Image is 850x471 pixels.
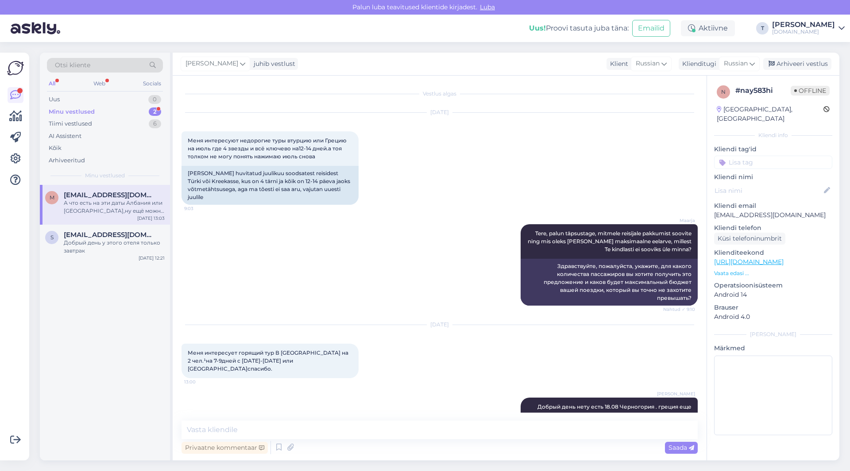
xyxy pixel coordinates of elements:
[137,215,165,222] div: [DATE] 13:03
[662,217,695,224] span: Maarja
[49,132,81,141] div: AI Assistent
[714,201,832,211] p: Kliendi email
[250,59,295,69] div: juhib vestlust
[724,59,748,69] span: Russian
[50,194,54,201] span: M
[64,231,156,239] span: saviand94@mail.ru
[477,3,498,11] span: Luba
[521,259,698,306] div: Здравствуйте, пожалуйста, укажите, для какого количества пассажиров вы хотите получить это предло...
[537,403,693,418] span: Добрый день нету есть 18.08 Черногория . греция еще позже
[55,61,90,70] span: Otsi kliente
[714,303,832,312] p: Brauser
[714,344,832,353] p: Märkmed
[714,211,832,220] p: [EMAIL_ADDRESS][DOMAIN_NAME]
[149,107,161,116] div: 2
[64,239,165,255] div: Добрый день у этого отеля только завтрак
[184,379,217,385] span: 13:00
[735,85,791,96] div: # nay583hi
[141,78,163,89] div: Socials
[714,290,832,299] p: Android 14
[714,269,832,277] p: Vaata edasi ...
[528,230,693,253] span: Tere, palun täpsustage, mitmele reisijale pakkumist soovite ning mis oleks [PERSON_NAME] maksimaa...
[85,172,125,180] span: Minu vestlused
[182,90,698,98] div: Vestlus algas
[714,330,832,338] div: [PERSON_NAME]
[679,59,716,69] div: Klienditugi
[714,312,832,322] p: Android 4.0
[714,156,832,169] input: Lisa tag
[184,205,217,212] span: 9:03
[714,233,785,245] div: Küsi telefoninumbrit
[714,258,784,266] a: [URL][DOMAIN_NAME]
[529,23,629,34] div: Proovi tasuta juba täna:
[92,78,107,89] div: Web
[148,95,161,104] div: 0
[681,20,735,36] div: Aktiivne
[715,186,822,195] input: Lisa nimi
[49,119,92,128] div: Tiimi vestlused
[721,88,726,95] span: n
[49,107,95,116] div: Minu vestlused
[714,145,832,154] p: Kliendi tag'id
[717,105,823,123] div: [GEOGRAPHIC_DATA], [GEOGRAPHIC_DATA]
[182,321,698,329] div: [DATE]
[50,234,54,241] span: s
[636,59,660,69] span: Russian
[714,281,832,290] p: Operatsioonisüsteem
[188,349,350,372] span: Меня интересует горящий тур В [GEOGRAPHIC_DATA] на 2 чел.¹на 7-9дней с [DATE]-[DATE] или [GEOGRAP...
[64,191,156,199] span: Murssik57@mail.ru
[714,172,832,182] p: Kliendi nimi
[139,255,165,261] div: [DATE] 12:21
[529,24,546,32] b: Uus!
[714,223,832,233] p: Kliendi telefon
[607,59,628,69] div: Klient
[662,306,695,313] span: Nähtud ✓ 9:10
[714,248,832,257] p: Klienditeekond
[49,144,62,153] div: Kõik
[7,60,24,77] img: Askly Logo
[182,442,268,454] div: Privaatne kommentaar
[772,21,845,35] a: [PERSON_NAME][DOMAIN_NAME]
[64,199,165,215] div: А что есть на эти даты Албания или [GEOGRAPHIC_DATA],ну ещё можно [GEOGRAPHIC_DATA]
[149,119,161,128] div: 6
[791,86,830,96] span: Offline
[47,78,57,89] div: All
[763,58,831,70] div: Arhiveeri vestlus
[657,391,695,397] span: [PERSON_NAME]
[632,20,670,37] button: Emailid
[772,28,835,35] div: [DOMAIN_NAME]
[182,108,698,116] div: [DATE]
[49,95,60,104] div: Uus
[182,166,359,205] div: [PERSON_NAME] huvitatud juulikuu soodsatest reisidest Türki või Kreekasse, kus on 4 tärni ja kõik...
[714,131,832,139] div: Kliendi info
[668,444,694,452] span: Saada
[756,22,769,34] div: T
[772,21,835,28] div: [PERSON_NAME]
[188,137,348,160] span: Меня интересуют недорогие туры втурцию или Грецию на июль где 4 звезды и всё ключево на12-14 дней...
[185,59,238,69] span: [PERSON_NAME]
[49,156,85,165] div: Arhiveeritud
